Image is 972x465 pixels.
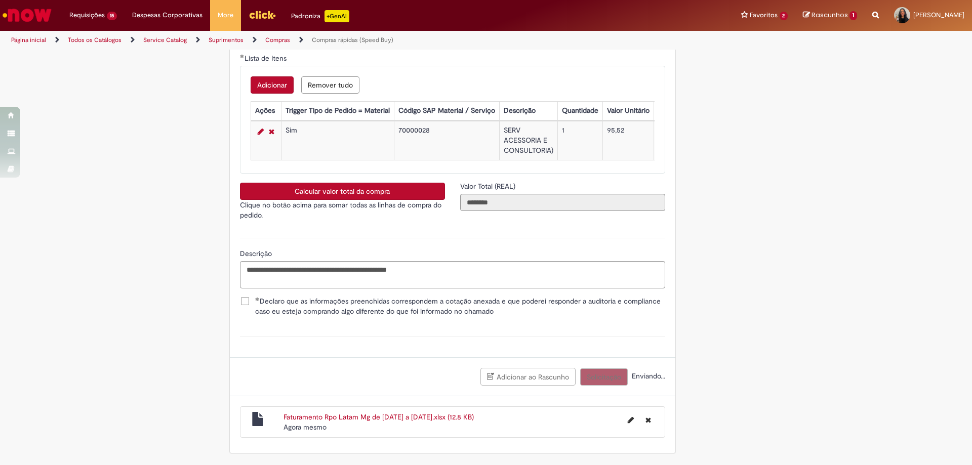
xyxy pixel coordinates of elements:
[255,125,266,138] a: Editar Linha 1
[251,76,294,94] button: Adicionar uma linha para Lista de Itens
[283,422,327,432] span: Agora mesmo
[654,121,718,160] td: 95,52
[394,121,499,160] td: 70000028
[622,412,640,428] button: Editar nome de arquivo Faturamento Rpo Latam Mg de 14.08.2025 a 13.09.2025.xlsx
[245,54,289,63] span: Lista de Itens
[460,181,517,191] label: Somente leitura - Valor Total (REAL)
[283,422,327,432] time: 30/09/2025 13:53:27
[266,125,277,138] a: Remover linha 1
[107,12,117,20] span: 15
[143,36,187,44] a: Service Catalog
[240,261,665,288] textarea: Descrição
[602,121,654,160] td: 95,52
[240,54,245,58] span: Obrigatório Preenchido
[240,200,445,220] p: Clique no botão acima para somar todas as linhas de compra do pedido.
[209,36,244,44] a: Suprimentos
[654,102,718,120] th: Valor Total Moeda
[557,121,602,160] td: 1
[630,371,665,381] span: Enviando...
[394,102,499,120] th: Código SAP Material / Serviço
[283,412,474,421] a: Faturamento Rpo Latam Mg de [DATE] a [DATE].xlsx (12.8 KB)
[255,296,665,316] span: Declaro que as informações preenchidas correspondem a cotação anexada e que poderei responder a a...
[460,182,517,191] span: Somente leitura - Valor Total (REAL)
[240,183,445,200] button: Calcular valor total da compra
[325,10,349,22] p: +GenAi
[499,121,557,160] td: SERV ACESSORIA E CONSULTORIA)
[68,36,121,44] a: Todos os Catálogos
[11,36,46,44] a: Página inicial
[69,10,105,20] span: Requisições
[499,102,557,120] th: Descrição
[251,102,281,120] th: Ações
[750,10,778,20] span: Favoritos
[639,412,657,428] button: Excluir Faturamento Rpo Latam Mg de 14.08.2025 a 13.09.2025.xlsx
[913,11,964,19] span: [PERSON_NAME]
[255,297,260,301] span: Obrigatório Preenchido
[312,36,393,44] a: Compras rápidas (Speed Buy)
[301,76,359,94] button: Remover todas as linhas de Lista de Itens
[780,12,788,20] span: 2
[849,11,857,20] span: 1
[557,102,602,120] th: Quantidade
[812,10,848,20] span: Rascunhos
[1,5,53,25] img: ServiceNow
[240,249,274,258] span: Descrição
[132,10,202,20] span: Despesas Corporativas
[602,102,654,120] th: Valor Unitário
[265,36,290,44] a: Compras
[249,7,276,22] img: click_logo_yellow_360x200.png
[291,10,349,22] div: Padroniza
[8,31,640,50] ul: Trilhas de página
[281,121,394,160] td: Sim
[218,10,233,20] span: More
[460,194,665,211] input: Valor Total (REAL)
[803,11,857,20] a: Rascunhos
[281,102,394,120] th: Trigger Tipo de Pedido = Material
